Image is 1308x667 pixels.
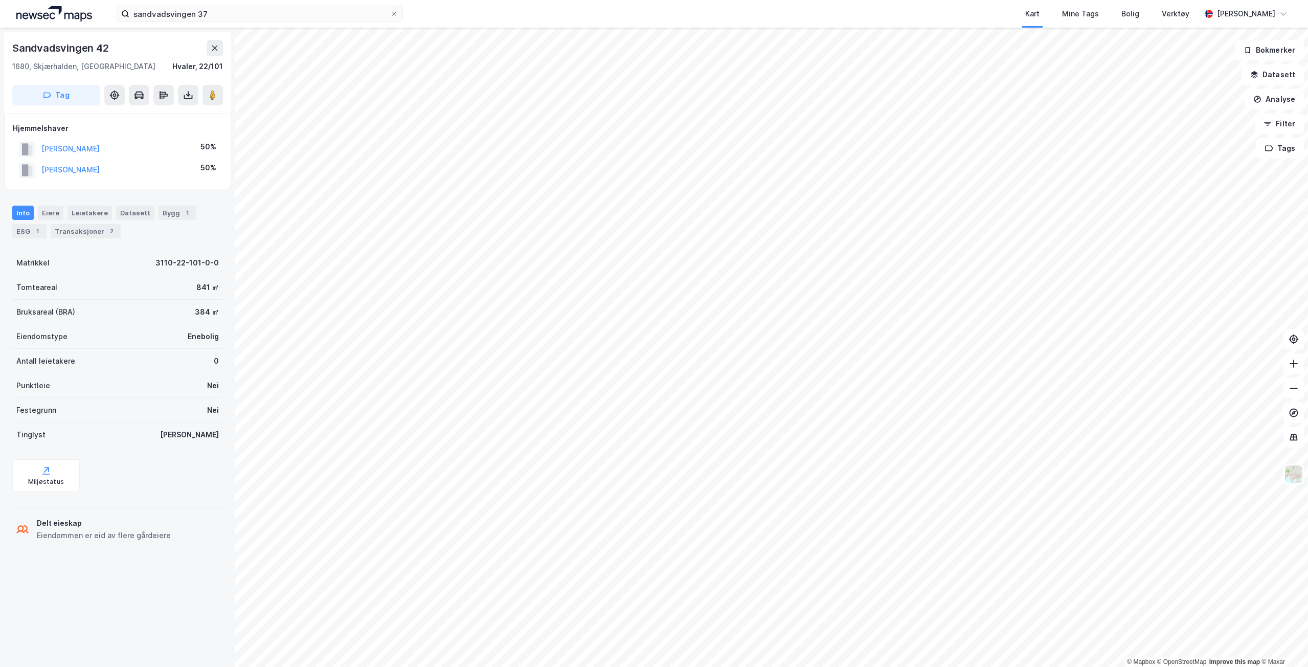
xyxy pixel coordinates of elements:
[28,478,64,486] div: Miljøstatus
[12,85,100,105] button: Tag
[207,380,219,392] div: Nei
[200,141,216,153] div: 50%
[13,122,222,135] div: Hjemmelshaver
[67,206,112,220] div: Leietakere
[1257,618,1308,667] iframe: Chat Widget
[195,306,219,318] div: 384 ㎡
[200,162,216,174] div: 50%
[16,330,67,343] div: Eiendomstype
[1257,618,1308,667] div: Kontrollprogram for chat
[1209,658,1260,665] a: Improve this map
[51,224,121,238] div: Transaksjoner
[129,6,390,21] input: Søk på adresse, matrikkel, gårdeiere, leietakere eller personer
[12,60,155,73] div: 1680, Skjærhalden, [GEOGRAPHIC_DATA]
[1245,89,1304,109] button: Analyse
[207,404,219,416] div: Nei
[159,206,196,220] div: Bygg
[16,429,46,441] div: Tinglyst
[1284,464,1303,484] img: Z
[1242,64,1304,85] button: Datasett
[160,429,219,441] div: [PERSON_NAME]
[16,380,50,392] div: Punktleie
[1062,8,1099,20] div: Mine Tags
[1162,8,1189,20] div: Verktøy
[116,206,154,220] div: Datasett
[182,208,192,218] div: 1
[37,529,171,542] div: Eiendommen er eid av flere gårdeiere
[12,40,111,56] div: Sandvadsvingen 42
[16,404,56,416] div: Festegrunn
[1121,8,1139,20] div: Bolig
[1256,138,1304,159] button: Tags
[1217,8,1275,20] div: [PERSON_NAME]
[32,226,42,236] div: 1
[214,355,219,367] div: 0
[37,517,171,529] div: Delt eieskap
[1235,40,1304,60] button: Bokmerker
[16,257,50,269] div: Matrikkel
[16,306,75,318] div: Bruksareal (BRA)
[12,224,47,238] div: ESG
[1157,658,1207,665] a: OpenStreetMap
[12,206,34,220] div: Info
[16,6,92,21] img: logo.a4113a55bc3d86da70a041830d287a7e.svg
[196,281,219,294] div: 841 ㎡
[1127,658,1155,665] a: Mapbox
[155,257,219,269] div: 3110-22-101-0-0
[188,330,219,343] div: Enebolig
[1255,114,1304,134] button: Filter
[16,281,57,294] div: Tomteareal
[106,226,117,236] div: 2
[172,60,223,73] div: Hvaler, 22/101
[16,355,75,367] div: Antall leietakere
[38,206,63,220] div: Eiere
[1025,8,1040,20] div: Kart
